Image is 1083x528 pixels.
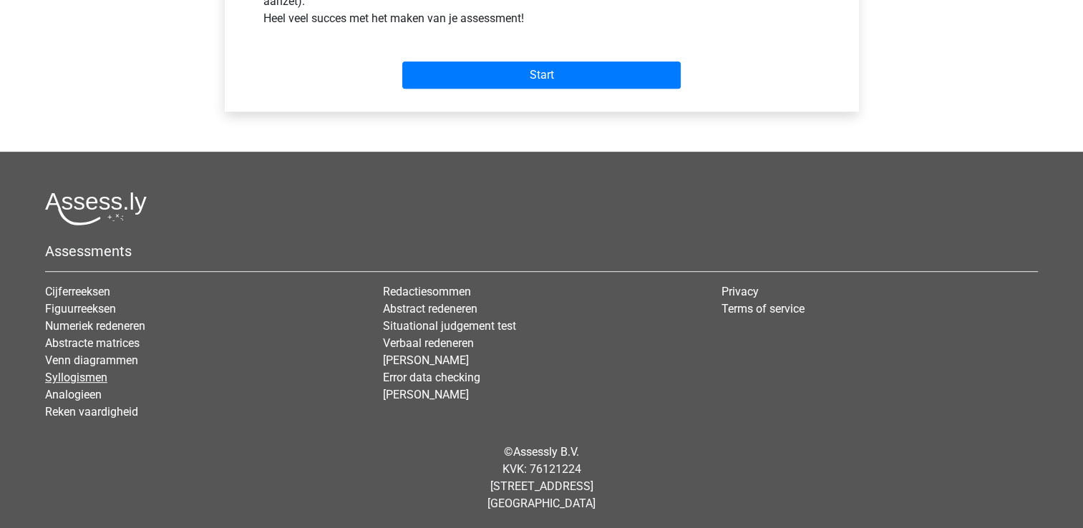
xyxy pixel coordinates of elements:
a: Abstract redeneren [383,302,477,316]
a: Venn diagrammen [45,353,138,367]
a: [PERSON_NAME] [383,353,469,367]
div: © KVK: 76121224 [STREET_ADDRESS] [GEOGRAPHIC_DATA] [34,432,1049,524]
a: Figuurreeksen [45,302,116,316]
a: Syllogismen [45,371,107,384]
a: Assessly B.V. [513,445,579,459]
a: Privacy [722,285,759,298]
a: Situational judgement test [383,319,516,333]
input: Start [402,62,681,89]
a: Error data checking [383,371,480,384]
a: Redactiesommen [383,285,471,298]
a: Abstracte matrices [45,336,140,350]
a: Cijferreeksen [45,285,110,298]
img: Assessly logo [45,192,147,225]
a: [PERSON_NAME] [383,388,469,401]
a: Reken vaardigheid [45,405,138,419]
h5: Assessments [45,243,1038,260]
a: Verbaal redeneren [383,336,474,350]
a: Numeriek redeneren [45,319,145,333]
a: Terms of service [722,302,805,316]
a: Analogieen [45,388,102,401]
